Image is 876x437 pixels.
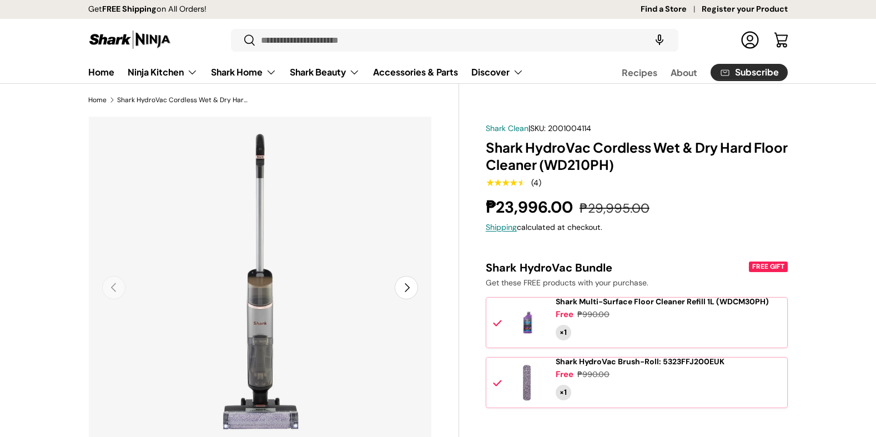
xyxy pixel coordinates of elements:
a: Shark HydroVac Cordless Wet & Dry Hard Floor Cleaner (WD210PH) [117,97,250,103]
a: Register your Product [702,3,788,16]
img: Shark Ninja Philippines [88,29,172,51]
span: Subscribe [735,68,779,77]
s: ₱29,995.00 [580,200,650,217]
div: Free [556,309,573,320]
a: Shipping [486,222,517,232]
span: 2001004114 [548,123,591,133]
summary: Shark Home [204,61,283,83]
a: Recipes [622,62,657,83]
div: (4) [531,179,541,187]
div: Shark HydroVac Bundle [486,260,747,275]
nav: Breadcrumbs [88,95,459,105]
h1: Shark HydroVac Cordless Wet & Dry Hard Floor Cleaner (WD210PH) [486,139,788,173]
span: ★★★★★ [486,177,525,188]
span: | [528,123,591,133]
div: FREE GIFT [750,262,787,272]
summary: Shark Beauty [283,61,366,83]
div: 4.5 out of 5.0 stars [486,178,525,188]
a: Discover [471,61,523,83]
span: Shark HydroVac Brush-Roll: 5323FFJ200EUK [556,356,724,366]
a: Shark HydroVac Brush-Roll: 5323FFJ200EUK [556,357,724,366]
a: Find a Store [641,3,702,16]
a: Home [88,61,114,83]
div: Quantity [556,325,571,340]
div: calculated at checkout. [486,222,788,233]
a: Shark Home [211,61,276,83]
a: About [671,62,697,83]
a: Ninja Kitchen [128,61,198,83]
p: Get on All Orders! [88,3,207,16]
a: Shark Beauty [290,61,360,83]
div: ₱990.00 [577,369,610,380]
a: Subscribe [711,64,788,81]
span: SKU: [530,123,546,133]
span: Get these FREE products with your purchase. [486,278,648,288]
strong: ₱23,996.00 [486,197,576,218]
nav: Secondary [595,61,788,83]
summary: Discover [465,61,530,83]
div: Quantity [556,385,571,400]
div: ₱990.00 [577,309,610,320]
a: Accessories & Parts [373,61,458,83]
a: Home [88,97,107,103]
summary: Ninja Kitchen [121,61,204,83]
nav: Primary [88,61,523,83]
span: Shark Multi-Surface Floor Cleaner Refill 1L (WDCM30PH) [556,297,769,307]
div: Free [556,369,573,380]
a: Shark Clean [486,123,528,133]
speech-search-button: Search by voice [642,28,677,52]
strong: FREE Shipping [102,4,157,14]
a: Shark Multi-Surface Floor Cleaner Refill 1L (WDCM30PH) [556,297,769,307]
